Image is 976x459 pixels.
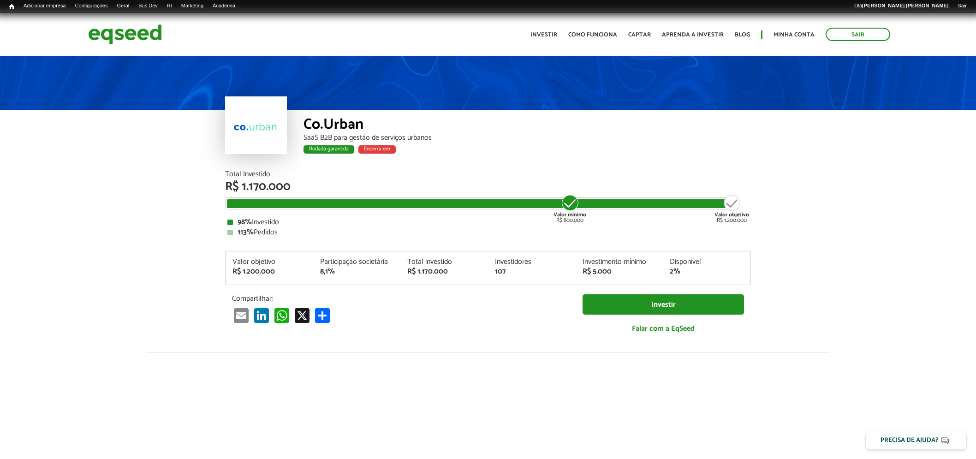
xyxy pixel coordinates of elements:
[670,258,744,266] div: Disponível
[232,294,569,303] p: Compartilhar:
[407,268,481,275] div: R$ 1.170.000
[19,2,71,10] a: Adicionar empresa
[583,319,744,338] a: Falar com a EqSeed
[112,2,134,10] a: Geral
[774,32,815,38] a: Minha conta
[177,2,208,10] a: Marketing
[670,268,744,275] div: 2%
[293,308,311,323] a: X
[232,258,306,266] div: Valor objetivo
[662,32,724,38] a: Aprenda a investir
[628,32,651,38] a: Captar
[553,210,586,219] strong: Valor mínimo
[252,308,271,323] a: LinkedIn
[304,134,751,142] div: SaaS B2B para gestão de serviços urbanos
[232,308,250,323] a: Email
[583,294,744,315] a: Investir
[583,268,656,275] div: R$ 5.000
[232,268,306,275] div: R$ 1.200.000
[238,216,252,228] strong: 98%
[320,258,394,266] div: Participação societária
[714,210,749,219] strong: Valor objetivo
[9,3,14,10] span: Início
[953,2,971,10] a: Sair
[714,194,749,223] div: R$ 1.200.000
[208,2,240,10] a: Academia
[850,2,953,10] a: Olá[PERSON_NAME] [PERSON_NAME]
[162,2,177,10] a: RI
[273,308,291,323] a: WhatsApp
[495,268,569,275] div: 107
[304,117,751,134] div: Co.Urban
[225,171,751,178] div: Total Investido
[530,32,557,38] a: Investir
[553,194,587,223] div: R$ 800.000
[227,219,749,226] div: Investido
[304,145,354,154] div: Rodada garantida
[71,2,113,10] a: Configurações
[407,258,481,266] div: Total investido
[238,226,254,238] strong: 113%
[568,32,617,38] a: Como funciona
[735,32,750,38] a: Blog
[358,145,396,154] div: Encerra em
[583,258,656,266] div: Investimento mínimo
[826,28,890,41] a: Sair
[313,308,332,323] a: Compartilhar
[5,2,19,11] a: Início
[320,268,394,275] div: 8,1%
[225,181,751,193] div: R$ 1.170.000
[134,2,162,10] a: Bus Dev
[495,258,569,266] div: Investidores
[88,22,162,47] img: EqSeed
[862,3,948,8] strong: [PERSON_NAME] [PERSON_NAME]
[227,229,749,236] div: Pedidos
